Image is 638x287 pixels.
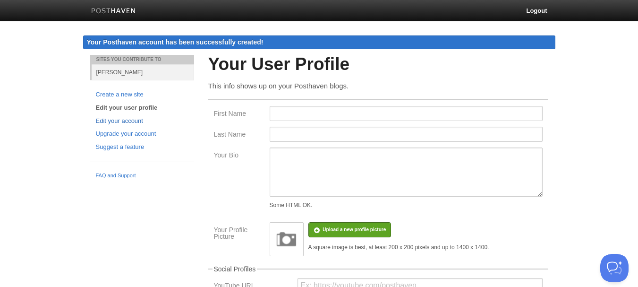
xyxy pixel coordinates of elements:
[308,244,489,250] div: A square image is best, at least 200 x 200 pixels and up to 1400 x 1400.
[214,226,264,242] label: Your Profile Picture
[96,116,188,126] a: Edit your account
[214,131,264,140] label: Last Name
[600,254,629,282] iframe: Help Scout Beacon - Open
[214,110,264,119] label: First Name
[90,55,194,64] li: Sites You Contribute To
[96,129,188,139] a: Upgrade your account
[92,64,194,80] a: [PERSON_NAME]
[213,266,257,272] legend: Social Profiles
[83,35,555,49] div: Your Posthaven account has been successfully created!
[96,172,188,180] a: FAQ and Support
[208,81,548,91] p: This info shows up on your Posthaven blogs.
[214,152,264,161] label: Your Bio
[270,202,543,208] div: Some HTML OK.
[272,225,301,253] img: image.png
[91,8,136,15] img: Posthaven-bar
[96,142,188,152] a: Suggest a feature
[208,55,548,74] h2: Your User Profile
[96,90,188,100] a: Create a new site
[323,227,386,232] span: Upload a new profile picture
[96,103,188,113] a: Edit your user profile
